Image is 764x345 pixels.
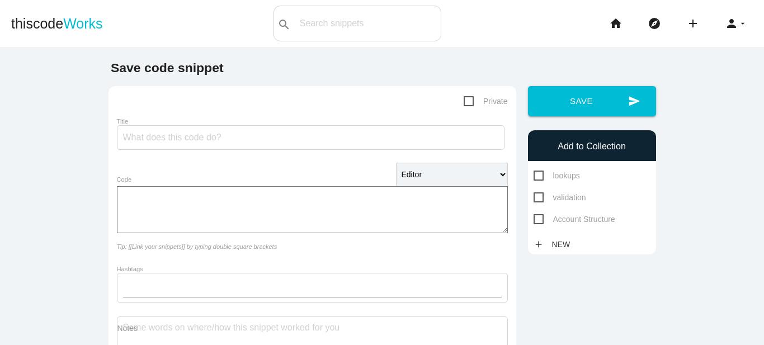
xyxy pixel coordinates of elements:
input: Search snippets [294,12,441,35]
b: Save code snippet [111,60,224,75]
i: add [686,6,700,41]
button: search [274,6,294,41]
i: arrow_drop_down [738,6,747,41]
i: Tip: [[Link your snippets]] by typing double square brackets [117,243,277,250]
i: send [628,86,640,116]
span: validation [534,191,586,205]
i: search [277,7,291,42]
i: explore [648,6,661,41]
label: Title [117,118,129,125]
span: Works [63,16,102,31]
a: addNew [534,234,576,254]
span: Private [464,94,508,108]
label: Code [117,176,132,183]
input: What does this code do? [117,125,504,150]
a: thiscodeWorks [11,6,103,41]
span: lookups [534,169,580,183]
button: sendSave [528,86,656,116]
label: Notes [117,324,138,333]
i: home [609,6,622,41]
i: add [534,234,544,254]
i: person [725,6,738,41]
h6: Add to Collection [534,141,650,152]
label: Hashtags [117,266,143,272]
span: Account Structure [534,212,615,226]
